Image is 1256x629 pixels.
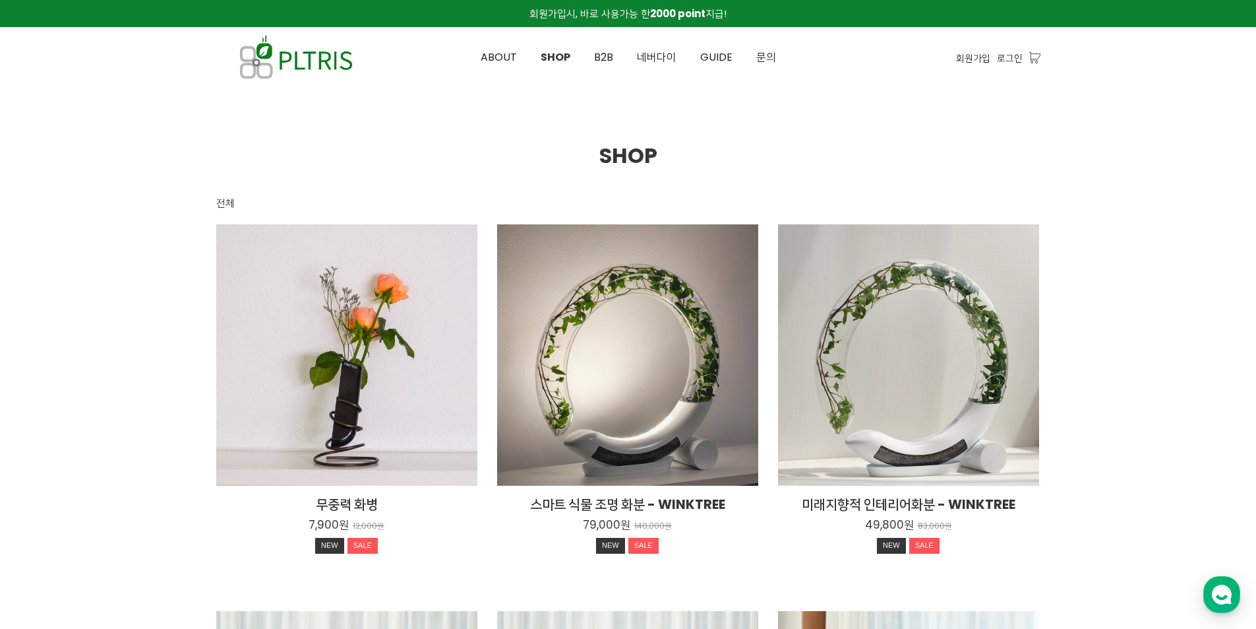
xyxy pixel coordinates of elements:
div: SALE [347,538,378,554]
a: 회원가입 [956,51,990,65]
h2: 미래지향적 인테리어화분 - WINKTREE [778,495,1039,513]
p: 140,000원 [634,521,672,531]
div: NEW [877,538,906,554]
span: SHOP [541,50,570,65]
span: B2B [594,50,613,65]
a: 네버다이 [625,28,688,87]
span: 회원가입시, 바로 사용가능 한 지급! [529,7,727,20]
p: 79,000원 [583,517,630,532]
a: GUIDE [688,28,744,87]
a: SHOP [529,28,582,87]
a: 스마트 식물 조명 화분 - WINKTREE 79,000원 140,000원 NEWSALE [497,495,758,557]
span: 문의 [756,50,776,65]
span: SHOP [599,141,657,170]
h2: 스마트 식물 조명 화분 - WINKTREE [497,495,758,513]
p: 12,000원 [353,521,384,531]
div: 전체 [216,195,235,211]
h2: 무중력 화병 [216,495,477,513]
div: SALE [628,538,659,554]
span: GUIDE [700,50,733,65]
a: ABOUT [469,28,529,87]
p: 7,900원 [309,517,349,532]
strong: 2000 point [650,7,705,20]
div: NEW [596,538,625,554]
p: 83,000원 [918,521,952,531]
p: 49,800원 [865,517,914,532]
a: 미래지향적 인테리어화분 - WINKTREE 49,800원 83,000원 NEWSALE [778,495,1039,557]
a: 로그인 [997,51,1023,65]
div: NEW [315,538,344,554]
div: SALE [909,538,940,554]
a: 무중력 화병 7,900원 12,000원 NEWSALE [216,495,477,557]
a: 문의 [744,28,788,87]
a: B2B [582,28,625,87]
span: 네버다이 [637,50,676,65]
span: ABOUT [481,50,517,65]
